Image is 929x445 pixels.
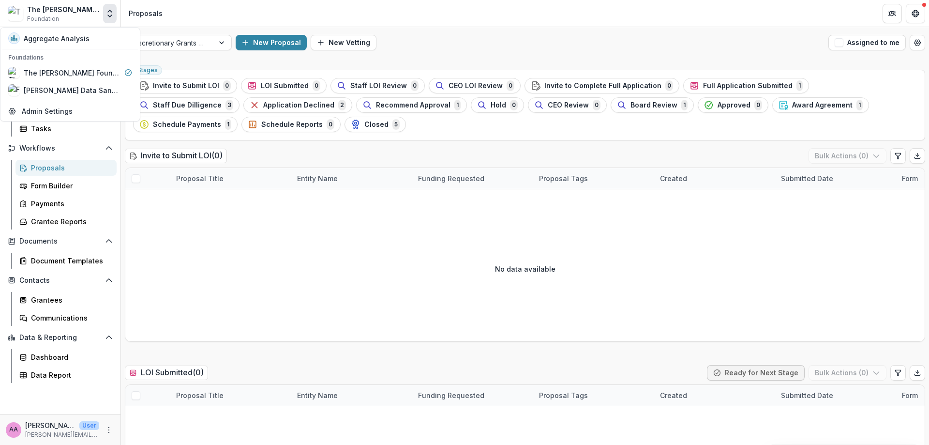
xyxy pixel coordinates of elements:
p: No data available [495,264,555,274]
p: [PERSON_NAME] [25,420,75,430]
a: Grantee Reports [15,214,117,230]
div: Submitted Date [775,168,896,189]
span: Schedule Payments [153,121,221,129]
div: Payments [31,199,109,209]
button: Open Documents [4,233,117,249]
span: Board Review [630,101,677,109]
button: Hold0 [471,97,524,113]
button: Assigned to me [828,35,906,50]
span: 1 [796,80,803,91]
div: Annie Axe [9,427,18,433]
button: Partners [883,4,902,23]
span: Schedule Reports [261,121,323,129]
span: 0 [593,100,600,110]
div: Proposal Title [170,385,291,406]
button: Staff LOI Review0 [330,78,425,93]
div: The [PERSON_NAME] Foundation Workflow Sandbox [27,4,99,15]
div: Proposals [31,163,109,173]
span: Contacts [19,276,101,285]
div: Submitted Date [775,385,896,406]
div: Entity Name [291,173,344,184]
span: Data & Reporting [19,334,101,342]
div: Form Builder [31,181,109,191]
div: Submitted Date [775,173,839,184]
button: New Proposal [236,35,307,50]
div: Entity Name [291,390,344,400]
button: Edit table settings [890,148,906,164]
button: Schedule Payments1 [133,117,238,132]
span: 1 [225,119,231,130]
div: Proposal Title [170,390,229,400]
span: 0 [223,80,231,91]
p: User [79,421,99,430]
div: Created [654,168,775,189]
div: Proposal Tags [533,173,594,184]
button: Open table manager [910,35,925,50]
button: Award Agreement1 [772,97,869,113]
div: Entity Name [291,385,412,406]
span: Invite to Submit LOI [153,82,219,90]
span: 0 [327,119,334,130]
button: LOI Submitted0 [241,78,327,93]
button: CEO LOI Review0 [429,78,521,93]
a: Data Report [15,367,117,383]
h2: Invite to Submit LOI ( 0 ) [125,149,227,163]
div: Funding Requested [412,168,533,189]
div: Proposal Tags [533,390,594,400]
span: Approved [718,101,750,109]
button: Closed5 [345,117,406,132]
span: Staff LOI Review [350,82,407,90]
button: Get Help [906,4,925,23]
span: 0 [665,80,673,91]
div: Grantee Reports [31,216,109,227]
button: Bulk Actions (0) [809,148,886,164]
div: Proposal Tags [533,385,654,406]
button: Invite to Complete Full Application0 [524,78,679,93]
div: Grantees [31,295,109,305]
span: CEO LOI Review [449,82,503,90]
span: 5 [392,119,400,130]
h2: LOI Submitted ( 0 ) [125,366,208,380]
div: Funding Requested [412,390,490,400]
button: Approved0 [698,97,768,113]
a: Grantees [15,292,117,308]
button: CEO Review0 [528,97,607,113]
a: Form Builder [15,178,117,194]
button: Application Declined2 [243,97,352,113]
div: Dashboard [31,352,109,362]
button: Edit table settings [890,365,906,381]
button: Ready for Next Stage [707,365,805,381]
div: Submitted Date [775,390,839,400]
div: Proposals [129,8,163,18]
button: Recommend Approval1 [356,97,467,113]
button: Schedule Reports0 [241,117,341,132]
button: Open entity switcher [103,4,117,23]
img: The Frist Foundation Workflow Sandbox [8,6,23,21]
button: Open Contacts [4,273,117,288]
div: Tasks [31,123,109,134]
span: 3 [225,100,233,110]
span: Workflows [19,144,101,153]
div: Funding Requested [412,385,533,406]
span: Invite to Complete Full Application [544,82,661,90]
span: Documents [19,237,101,246]
span: Staff Due Dilligence [153,101,222,109]
div: Form [896,390,924,400]
span: Application Declined [263,101,334,109]
span: Award Agreement [792,101,853,109]
button: Staff Due Dilligence3 [133,97,240,113]
span: LOI Submitted [261,82,309,90]
button: Open Workflows [4,140,117,156]
span: 1 [681,100,688,110]
span: 0 [510,100,518,110]
a: Tasks [15,121,117,137]
a: Payments [15,196,117,212]
div: Proposal Tags [533,168,654,189]
a: Communications [15,310,117,326]
span: Hold [491,101,506,109]
p: [PERSON_NAME][EMAIL_ADDRESS][DOMAIN_NAME] [25,430,99,439]
a: Dashboard [15,349,117,365]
